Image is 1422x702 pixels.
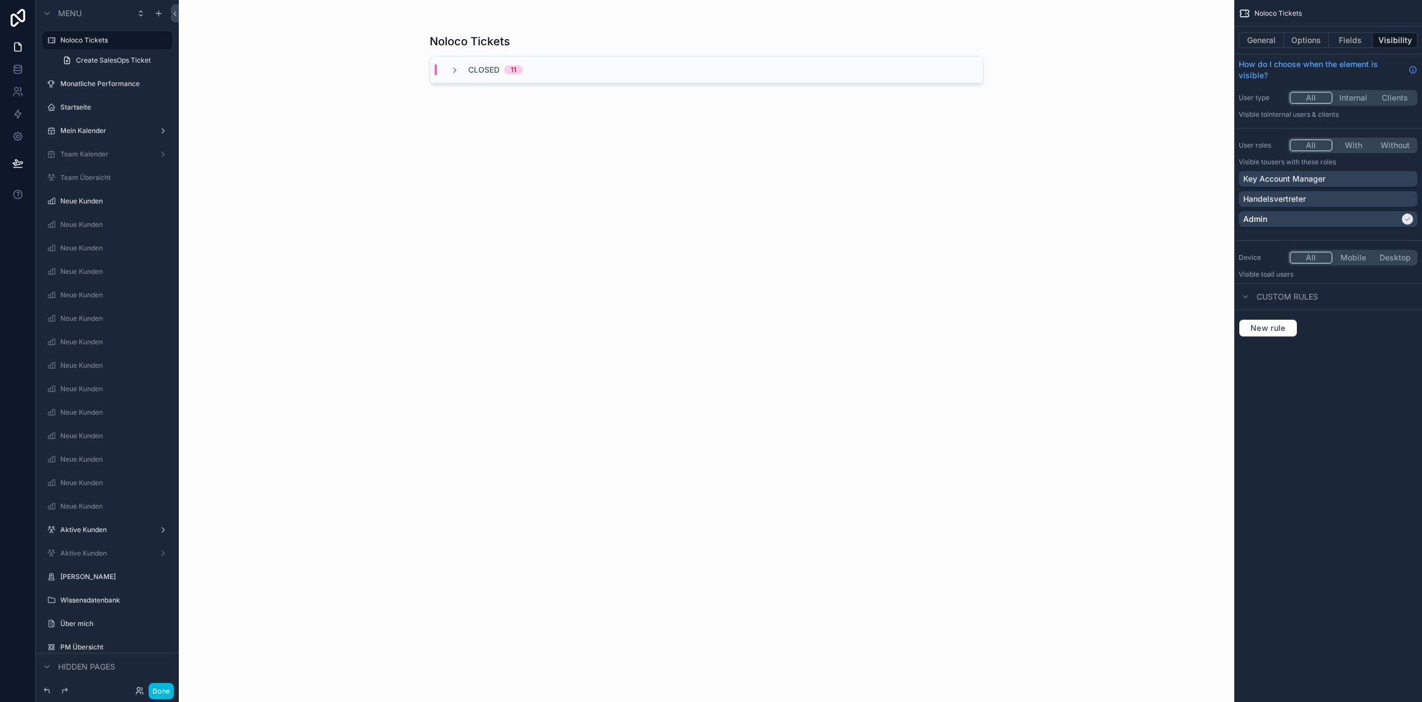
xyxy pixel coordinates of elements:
[1246,323,1290,333] span: New rule
[1267,158,1336,166] span: Users with these roles
[1267,270,1293,278] span: all users
[1243,173,1325,184] p: Key Account Manager
[1239,270,1418,279] p: Visible to
[1239,59,1404,81] span: How do I choose when the element is visible?
[60,619,165,628] label: Über mich
[60,361,165,370] label: Neue Kunden
[60,150,150,159] label: Team Kalender
[1329,32,1373,48] button: Fields
[60,291,165,300] label: Neue Kunden
[1239,158,1418,167] p: Visible to
[1239,110,1418,119] p: Visible to
[1267,110,1339,118] span: Internal users & clients
[60,36,165,45] label: Noloco Tickets
[1333,252,1375,264] button: Mobile
[511,65,516,74] div: 11
[1373,32,1418,48] button: Visibility
[76,56,151,65] span: Create SalesOps Ticket
[58,8,82,19] span: Menu
[1243,214,1267,225] p: Admin
[60,478,165,487] label: Neue Kunden
[60,502,165,511] label: Neue Kunden
[60,572,165,581] label: [PERSON_NAME]
[60,596,165,605] label: Wissensdatenbank
[468,64,500,75] span: Closed
[1254,9,1302,18] span: Noloco Tickets
[1290,92,1333,104] button: All
[1374,139,1416,151] button: Without
[60,220,165,229] label: Neue Kunden
[60,173,165,182] label: Team Übersicht
[1374,252,1416,264] button: Desktop
[1239,253,1283,262] label: Device
[1257,291,1318,302] span: Custom rules
[60,197,165,206] label: Neue Kunden
[1239,32,1284,48] button: General
[1333,139,1375,151] button: With
[1284,32,1329,48] button: Options
[60,385,165,393] label: Neue Kunden
[60,314,165,323] label: Neue Kunden
[60,408,165,417] label: Neue Kunden
[149,683,174,699] button: Done
[60,431,165,440] label: Neue Kunden
[60,338,165,347] label: Neue Kunden
[60,126,150,135] label: Mein Kalender
[56,51,172,69] a: Create SalesOps Ticket
[1290,139,1333,151] button: All
[1239,59,1418,81] a: How do I choose when the element is visible?
[60,455,165,464] label: Neue Kunden
[60,267,165,276] label: Neue Kunden
[60,244,165,253] label: Neue Kunden
[1239,93,1283,102] label: User type
[1290,252,1333,264] button: All
[1243,193,1306,205] p: Handelsvertreter
[60,643,165,652] label: PM Übersicht
[60,79,165,88] label: Monatliche Performance
[1374,92,1416,104] button: Clients
[60,103,165,112] label: Startseite
[58,661,115,672] span: Hidden pages
[60,549,150,558] label: Aktive Kunden
[1239,319,1297,337] button: New rule
[60,525,150,534] label: Aktive Kunden
[1239,141,1283,150] label: User roles
[1333,92,1375,104] button: Internal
